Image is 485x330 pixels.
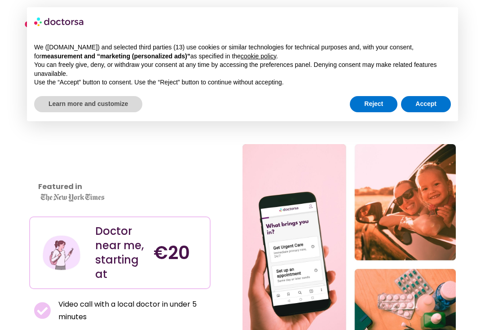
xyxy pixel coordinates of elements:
[34,43,451,61] p: We ([DOMAIN_NAME]) and selected third parties (13) use cookies or similar technologies for techni...
[34,78,451,87] p: Use the “Accept” button to consent. Use the “Reject” button to continue without accepting.
[34,96,142,112] button: Learn more and customize
[56,298,206,323] span: Video call with a local doctor in under 5 minutes
[41,53,190,60] strong: measurement and “marketing (personalized ads)”
[34,61,451,78] p: You can freely give, deny, or withdraw your consent at any time by accessing the preferences pane...
[34,14,84,29] img: logo
[350,96,397,112] button: Reject
[241,53,276,60] a: cookie policy
[154,242,203,264] h4: €20
[401,96,451,112] button: Accept
[38,181,82,192] strong: Featured in
[95,224,145,282] div: Doctor near me, starting at
[42,233,81,273] img: Illustration depicting a young woman in a casual outfit, engaged with her smartphone. She has a p...
[34,131,115,198] iframe: Customer reviews powered by Trustpilot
